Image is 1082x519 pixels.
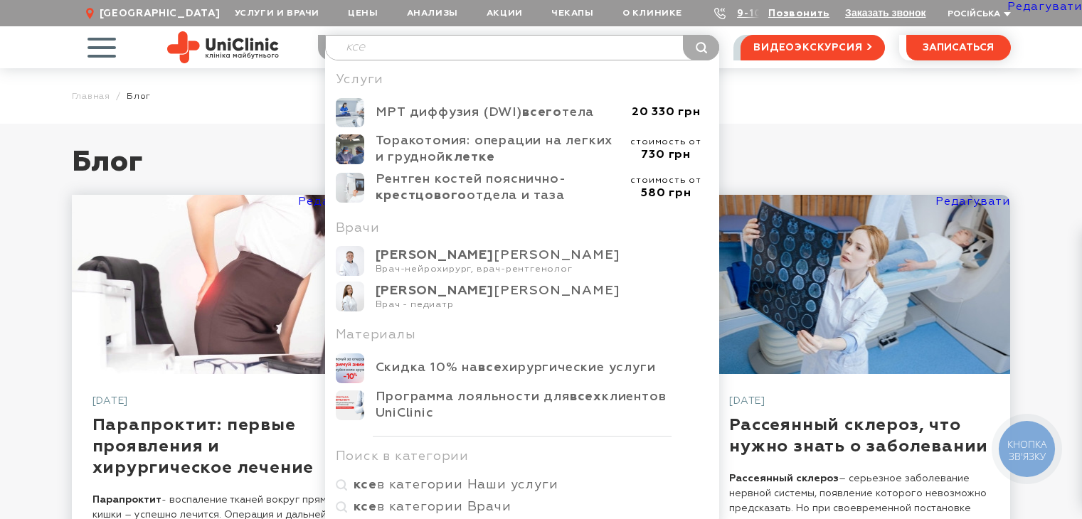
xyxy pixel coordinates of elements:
[100,7,221,20] span: [GEOGRAPHIC_DATA]
[336,171,709,204] a: Рентген костей пояснично-крестцового отдела и таза Рентген костей пояснично-крестцовогоотдела и т...
[336,220,709,237] div: Врачи
[623,105,709,119] div: 20 330 грн
[445,151,495,164] b: клетке
[72,91,111,102] a: Главная
[336,246,364,276] img: Ксензов Артур Юрьевич
[92,395,353,414] div: [DATE]
[376,189,467,202] b: крестцового
[376,105,624,121] div: МРТ диффузия (DWI) тела
[623,137,709,148] div: стоимость от
[376,284,494,297] b: [PERSON_NAME]
[376,133,624,166] div: Торакотомия: операции на легких и грудной
[354,477,709,493] span: в категории Наши услуги
[336,353,709,383] a: Скидка 10% на все хирургические услуги Скидка 10% навсехирургические услуги
[709,195,1010,374] a: Рассеянный склероз, что нужно знать о заболевании
[522,106,562,119] b: всего
[336,390,364,420] img: Программа лояльности для всех клиентов UniClinic
[376,247,709,264] div: [PERSON_NAME]
[729,395,990,414] div: [DATE]
[354,501,377,513] b: ксе
[127,91,151,102] span: Блог
[948,10,1000,18] span: Російська
[336,436,709,471] div: Поиск в категории
[906,35,1011,60] button: записаться
[336,246,709,276] a: Ксензов Артур Юрьевич [PERSON_NAME][PERSON_NAME] Врач-нейрохирург, врач-рентгенолог
[944,9,1011,20] button: Російська
[376,283,709,299] div: [PERSON_NAME]
[570,390,602,403] b: всех
[336,134,364,164] img: Торакотомия: операции на легких и грудной клетке
[753,36,862,60] span: видеоэкскурсия
[623,148,709,162] div: 730 грн
[336,499,709,515] a: ксев категории Врачи
[336,72,709,88] div: Услуги
[336,327,709,343] div: Материалы
[336,477,709,493] a: ксев категории Наши услуги
[167,31,279,63] img: Site
[845,7,925,18] button: Заказать звонок
[729,417,988,455] a: Рассеянный склероз, что нужно знать о заболевании
[326,36,719,60] input: Услуга или фамилия
[336,173,364,203] img: Рентген костей пояснично-крестцового отдела и таза
[623,186,709,200] div: 580 грн
[376,249,494,262] b: [PERSON_NAME]
[737,9,768,18] a: 9-103
[729,473,839,483] strong: Рассеянный склероз
[935,196,1010,208] a: Редагувати
[92,495,161,505] strong: Парапроктит
[336,98,709,128] a: МРТ диффузия (DWI) всего тела МРТ диффузия (DWI)всеготела 20 330 грн
[768,9,829,18] a: Позвонить
[478,361,502,374] b: все
[376,389,709,422] div: Программа лояльности для клиентов UniClinic
[72,195,373,374] a: Парапроктит: первые проявления и хирургическое лечение
[376,171,624,204] div: Рентген костей пояснично- отдела и таза
[336,389,709,422] a: Программа лояльности для всех клиентов UniClinic Программа лояльности длявсехклиентов UniClinic
[72,145,1011,195] h1: Блог
[336,282,364,311] img: Асеева Екатерина Юрьевна
[336,353,364,383] img: Скидка 10% на все хирургические услуги
[923,43,994,53] span: записаться
[336,282,709,311] a: Асеева Екатерина Юрьевна [PERSON_NAME][PERSON_NAME] Врач - педиатр
[376,299,709,311] div: Врач - педиатр
[336,133,709,166] a: Торакотомия: операции на легких и грудной клетке Торакотомия: операции на легких и груднойклетке ...
[376,264,709,275] div: Врач-нейрохирург, врач-рентгенолог
[298,196,373,208] a: Редагувати
[623,175,709,186] div: стоимость от
[376,360,709,376] div: Скидка 10% на хирургические услуги
[354,478,377,491] b: ксе
[336,98,364,128] img: МРТ диффузия (DWI) всего тела
[1007,1,1082,13] a: Редагувати
[354,499,709,515] span: в категории Врачи
[741,35,884,60] a: видеоэкскурсия
[92,417,314,476] a: Парапроктит: первые проявления и хирургическое лечение
[1007,437,1046,463] span: КНОПКА ЗВ'ЯЗКУ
